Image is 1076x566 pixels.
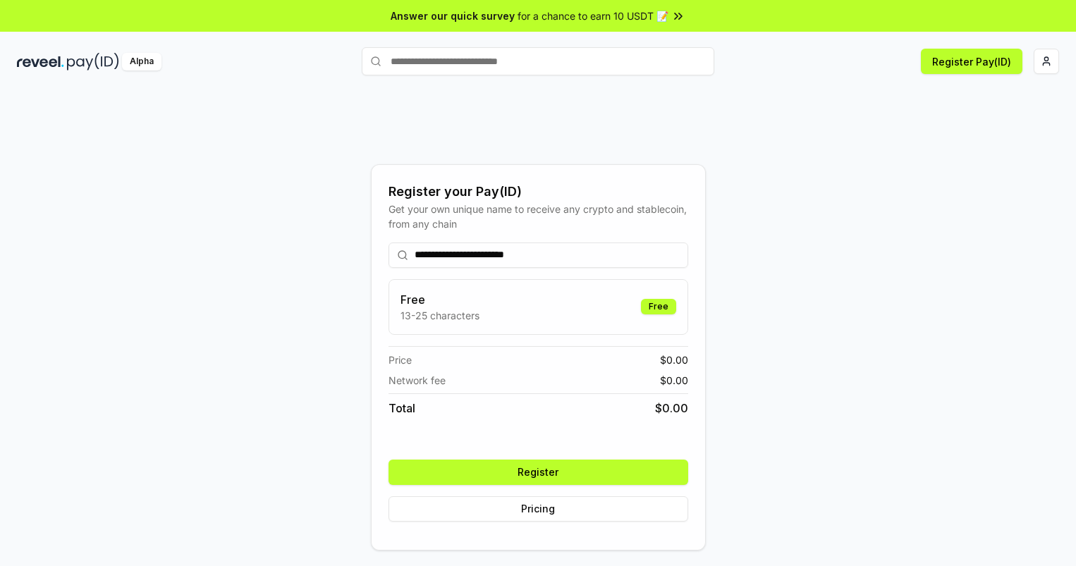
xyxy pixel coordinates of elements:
[391,8,515,23] span: Answer our quick survey
[389,496,688,522] button: Pricing
[655,400,688,417] span: $ 0.00
[389,460,688,485] button: Register
[389,373,446,388] span: Network fee
[389,352,412,367] span: Price
[660,352,688,367] span: $ 0.00
[389,400,415,417] span: Total
[921,49,1022,74] button: Register Pay(ID)
[122,53,161,70] div: Alpha
[518,8,668,23] span: for a chance to earn 10 USDT 📝
[67,53,119,70] img: pay_id
[389,202,688,231] div: Get your own unique name to receive any crypto and stablecoin, from any chain
[660,373,688,388] span: $ 0.00
[17,53,64,70] img: reveel_dark
[401,308,479,323] p: 13-25 characters
[401,291,479,308] h3: Free
[641,299,676,314] div: Free
[389,182,688,202] div: Register your Pay(ID)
